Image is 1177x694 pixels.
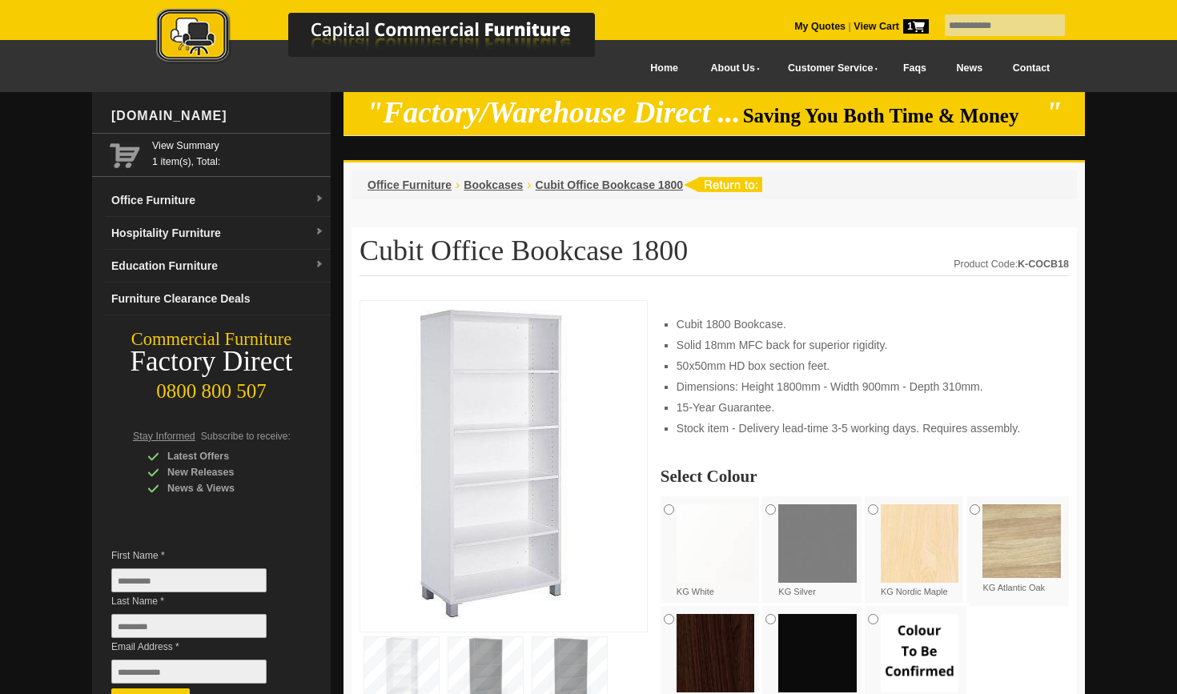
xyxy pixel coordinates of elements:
[693,50,770,86] a: About Us
[743,105,1043,126] span: Saving You Both Time & Money
[368,179,452,191] a: Office Furniture
[92,372,331,403] div: 0800 800 507
[778,614,857,692] img: KG Black
[147,480,299,496] div: News & Views
[464,179,523,191] a: Bookcases
[677,379,1053,395] li: Dimensions: Height 1800mm - Width 900mm - Depth 310mm.
[536,179,683,191] a: Cubit Office Bookcase 1800
[111,548,291,564] span: First Name *
[903,19,929,34] span: 1
[1018,259,1069,270] strong: K-COCB18
[677,358,1053,374] li: 50x50mm HD box section feet.
[982,504,1061,578] img: KG Atlantic Oak
[368,309,609,619] img: Cubit Office Bookcase 1800
[105,184,331,217] a: Office Furnituredropdown
[105,250,331,283] a: Education Furnituredropdown
[201,431,291,442] span: Subscribe to receive:
[92,328,331,351] div: Commercial Furniture
[152,138,324,154] a: View Summary
[105,283,331,315] a: Furniture Clearance Deals
[105,92,331,140] div: [DOMAIN_NAME]
[954,256,1069,272] div: Product Code:
[112,8,673,71] a: Capital Commercial Furniture Logo
[677,420,1053,436] li: Stock item - Delivery lead-time 3-5 working days. Requires assembly.
[315,227,324,237] img: dropdown
[982,504,1061,594] label: KG Atlantic Oak
[111,614,267,638] input: Last Name *
[677,614,755,692] img: KG Dark Oak
[794,21,846,32] a: My Quotes
[677,504,755,583] img: KG White
[315,195,324,204] img: dropdown
[677,316,1053,332] li: Cubit 1800 Bookcase.
[111,660,267,684] input: Email Address *
[851,21,929,32] a: View Cart1
[133,431,195,442] span: Stay Informed
[105,217,331,250] a: Hospitality Furnituredropdown
[770,50,888,86] a: Customer Service
[677,337,1053,353] li: Solid 18mm MFC back for superior rigidity.
[111,639,291,655] span: Email Address *
[112,8,673,66] img: Capital Commercial Furniture Logo
[998,50,1065,86] a: Contact
[111,593,291,609] span: Last Name *
[360,235,1069,276] h1: Cubit Office Bookcase 1800
[881,504,959,583] img: KG Nordic Maple
[1046,96,1063,129] em: "
[778,504,857,598] label: KG Silver
[367,96,741,129] em: "Factory/Warehouse Direct ...
[854,21,929,32] strong: View Cart
[881,504,959,598] label: KG Nordic Maple
[881,614,959,692] img: Colour TBC
[147,464,299,480] div: New Releases
[888,50,942,86] a: Faqs
[111,568,267,592] input: First Name *
[661,468,1069,484] h2: Select Colour
[315,260,324,270] img: dropdown
[683,177,762,192] img: return to
[527,177,531,193] li: ›
[942,50,998,86] a: News
[778,504,857,583] img: KG Silver
[152,138,324,167] span: 1 item(s), Total:
[456,177,460,193] li: ›
[147,448,299,464] div: Latest Offers
[677,504,755,598] label: KG White
[677,399,1053,415] li: 15-Year Guarantee.
[92,351,331,373] div: Factory Direct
